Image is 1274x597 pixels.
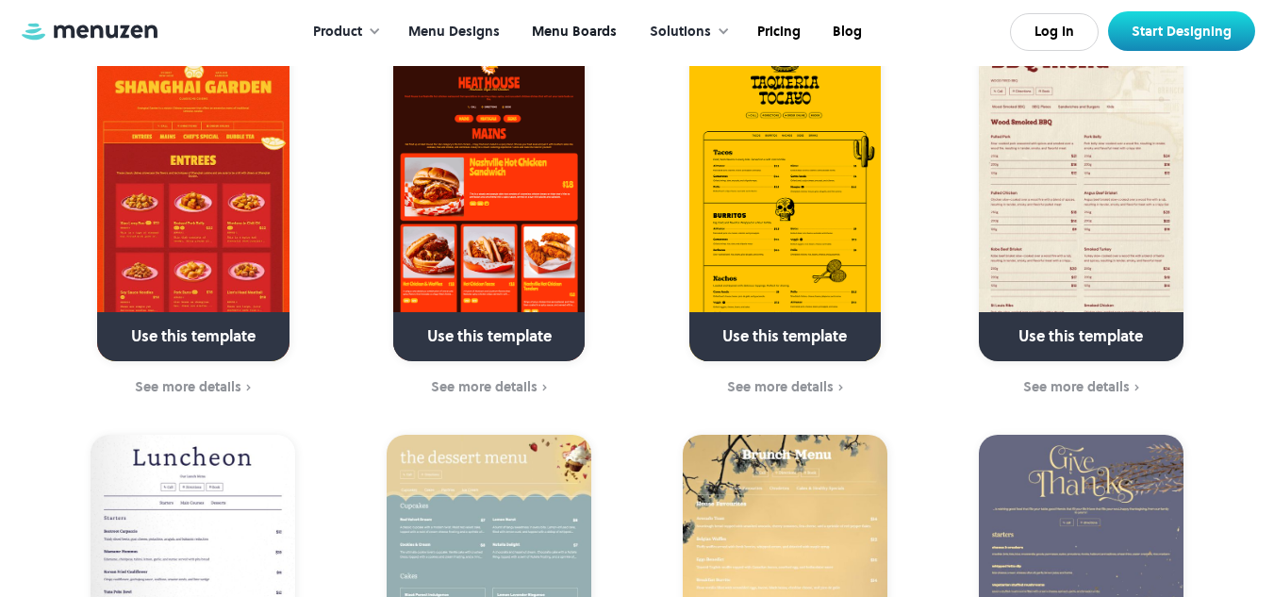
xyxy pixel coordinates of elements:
[353,377,625,398] a: See more details
[739,3,815,61] a: Pricing
[313,22,362,42] div: Product
[631,3,739,61] div: Solutions
[1023,379,1130,394] div: See more details
[58,377,330,398] a: See more details
[815,3,876,61] a: Blog
[1108,11,1255,51] a: Start Designing
[649,377,921,398] a: See more details
[650,22,711,42] div: Solutions
[135,379,241,394] div: See more details
[979,41,1183,361] a: Use this template
[514,3,631,61] a: Menu Boards
[727,379,834,394] div: See more details
[945,377,1217,398] a: See more details
[689,41,881,361] a: Use this template
[390,3,514,61] a: Menu Designs
[393,41,585,361] a: Use this template
[431,379,538,394] div: See more details
[97,41,289,361] a: Use this template
[294,3,390,61] div: Product
[1010,13,1099,51] a: Log In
